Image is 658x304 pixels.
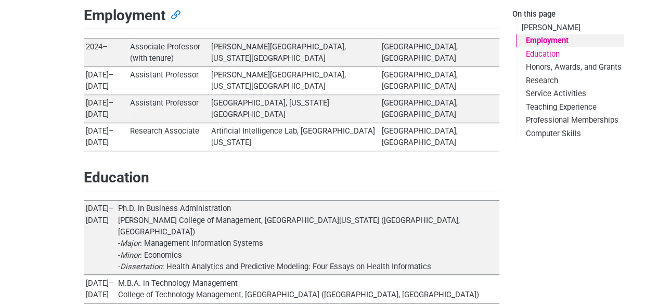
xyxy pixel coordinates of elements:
[128,123,209,151] td: Research Associate
[120,250,140,260] em: Minor
[512,10,624,19] h2: On this page
[116,275,499,303] td: M.B.A. in Technology Management College of Technology Management, [GEOGRAPHIC_DATA] ([GEOGRAPHIC_...
[84,95,128,123] td: [DATE]–[DATE]
[516,114,624,127] a: Professional Memberships
[84,123,128,151] td: [DATE]–[DATE]
[516,61,624,74] a: Honors, Awards, and Grants
[84,275,117,303] td: [DATE]–[DATE]
[84,201,117,275] td: [DATE]–[DATE]
[516,34,624,47] a: Employment
[120,239,140,248] em: Major
[128,67,209,95] td: Assistant Professor
[516,127,624,140] a: Computer Skills
[84,67,128,95] td: [DATE]–[DATE]
[84,169,499,191] h2: Education
[84,7,499,29] h2: Employment
[516,74,624,87] a: Research
[379,67,499,95] td: [GEOGRAPHIC_DATA], [GEOGRAPHIC_DATA]
[120,262,162,271] em: Dissertation
[516,21,624,34] a: [PERSON_NAME]
[209,123,379,151] td: Artificial Intelligence Lab, [GEOGRAPHIC_DATA][US_STATE]
[209,95,379,123] td: [GEOGRAPHIC_DATA], [US_STATE][GEOGRAPHIC_DATA]
[209,67,379,95] td: [PERSON_NAME][GEOGRAPHIC_DATA], [US_STATE][GEOGRAPHIC_DATA]
[128,38,209,67] td: Associate Professor (with tenure)
[209,38,379,67] td: [PERSON_NAME][GEOGRAPHIC_DATA], [US_STATE][GEOGRAPHIC_DATA]
[168,7,183,21] a: Anchor
[516,47,624,60] a: Education
[379,38,499,67] td: [GEOGRAPHIC_DATA], [GEOGRAPHIC_DATA]
[516,100,624,113] a: Teaching Experience
[516,87,624,100] a: Service Activities
[379,123,499,151] td: [GEOGRAPHIC_DATA], [GEOGRAPHIC_DATA]
[128,95,209,123] td: Assistant Professor
[84,38,128,67] td: 2024–
[116,201,499,275] td: Ph.D. in Business Administration [PERSON_NAME] College of Management, [GEOGRAPHIC_DATA][US_STATE]...
[379,95,499,123] td: [GEOGRAPHIC_DATA], [GEOGRAPHIC_DATA]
